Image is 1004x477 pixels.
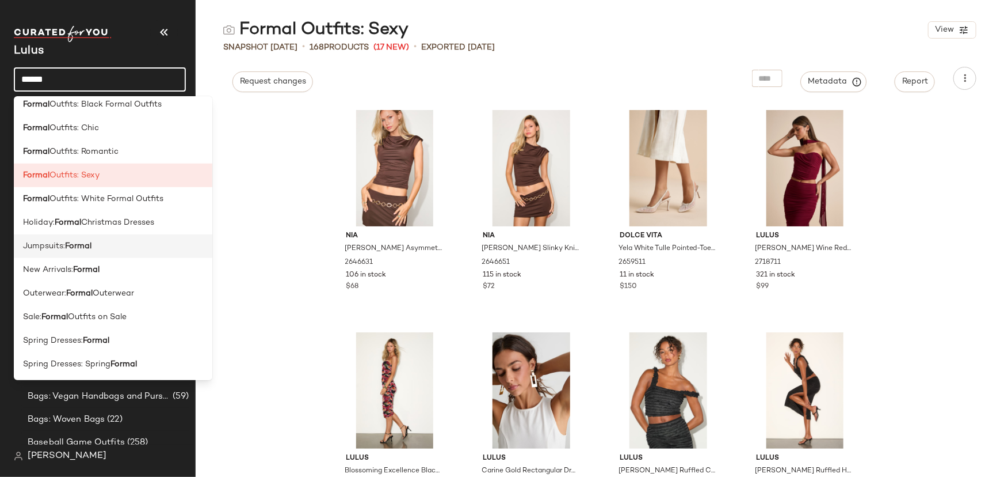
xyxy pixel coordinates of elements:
[747,332,862,449] img: 2636751_2_01_hero_Retakes_2025-08-11.jpg
[23,240,65,252] span: Jumpsuits:
[801,71,867,92] button: Metadata
[83,335,109,347] b: Formal
[895,71,935,92] button: Report
[755,258,781,268] span: 2718711
[23,169,49,181] b: Formal
[23,122,49,134] b: Formal
[474,110,589,226] img: 2646651_01_hero_2025-08-08.jpg
[483,453,580,464] span: Lulus
[49,146,119,158] span: Outfits: Romantic
[23,146,49,158] b: Formal
[928,21,976,39] button: View
[756,453,853,464] span: Lulus
[808,77,860,87] span: Metadata
[223,41,297,54] span: Snapshot [DATE]
[345,258,373,268] span: 2646631
[232,71,313,92] button: Request changes
[756,270,795,281] span: 321 in stock
[756,231,853,241] span: Lulus
[302,40,305,54] span: •
[310,41,369,54] div: Products
[310,43,324,52] span: 168
[346,453,444,464] span: Lulus
[414,40,417,54] span: •
[337,332,453,449] img: 2708771_05_side_2025-07-31.jpg
[23,287,66,300] span: Outerwear:
[93,287,134,300] span: Outerwear
[28,413,105,426] span: Bags: Woven Bags
[14,45,44,57] span: Current Company Name
[65,240,91,252] b: Formal
[105,413,123,426] span: (22)
[421,41,495,54] p: Exported [DATE]
[23,335,83,347] span: Spring Dresses:
[66,287,93,300] b: Formal
[14,452,23,461] img: svg%3e
[110,358,137,370] b: Formal
[474,332,589,449] img: 2726491_03_OM_2025-07-25.jpg
[902,77,928,86] span: Report
[620,231,717,241] span: Dolce Vita
[28,449,106,463] span: [PERSON_NAME]
[483,282,495,292] span: $72
[223,18,409,41] div: Formal Outfits: Sexy
[170,390,189,403] span: (59)
[620,282,637,292] span: $150
[14,26,112,42] img: cfy_white_logo.C9jOOHJF.svg
[73,264,100,276] b: Formal
[483,270,521,281] span: 115 in stock
[345,466,442,476] span: Blossoming Excellence Black Floral Mesh Ruched Midi Dress
[337,110,453,226] img: 2646631_01_hero_2025-08-08.jpg
[49,122,99,134] span: Outfits: Chic
[223,24,235,36] img: svg%3e
[373,41,409,54] span: (17 New)
[619,258,646,268] span: 2659511
[755,466,852,476] span: [PERSON_NAME] Ruffled High-Rise Midi Skirt
[755,244,852,254] span: [PERSON_NAME] Wine Red Mesh Ruched Strapless Two-Piece Maxi Dress
[23,99,49,111] b: Formal
[23,264,73,276] span: New Arrivals:
[482,258,510,268] span: 2646651
[23,217,55,229] span: Holiday:
[345,244,442,254] span: [PERSON_NAME] Asymmetrical Cowl Sleeveless Top
[41,311,68,323] b: Formal
[620,453,717,464] span: Lulus
[23,311,41,323] span: Sale:
[610,110,726,226] img: 2659511_01_OM_2025-08-08.jpg
[125,436,148,449] span: (258)
[68,311,127,323] span: Outfits on Sale
[239,77,306,86] span: Request changes
[346,270,387,281] span: 106 in stock
[28,390,170,403] span: Bags: Vegan Handbags and Purses
[482,466,579,476] span: Carine Gold Rectangular Drop Earrings
[620,270,654,281] span: 11 in stock
[756,282,769,292] span: $99
[81,217,154,229] span: Christmas Dresses
[482,244,579,254] span: [PERSON_NAME] Slinky Knit Low-Rise Micro Skort
[610,332,726,449] img: 2636191_2_01_hero_Retakes_2025-08-12.jpg
[49,169,100,181] span: Outfits: Sexy
[934,25,954,35] span: View
[23,358,110,370] span: Spring Dresses: Spring
[49,193,163,205] span: Outfits: White Formal Outfits
[55,217,81,229] b: Formal
[28,436,125,449] span: Baseball Game Outfits
[747,110,862,226] img: 2718711_01_hero_2025-08-21.jpg
[483,231,580,241] span: Nia
[619,244,716,254] span: Yela White Tulle Pointed-Toe Slingback Pumps
[23,193,49,205] b: Formal
[619,466,716,476] span: [PERSON_NAME] Ruffled Crop Tank Top
[346,282,359,292] span: $68
[346,231,444,241] span: Nia
[49,99,162,111] span: Outfits: Black Formal Outfits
